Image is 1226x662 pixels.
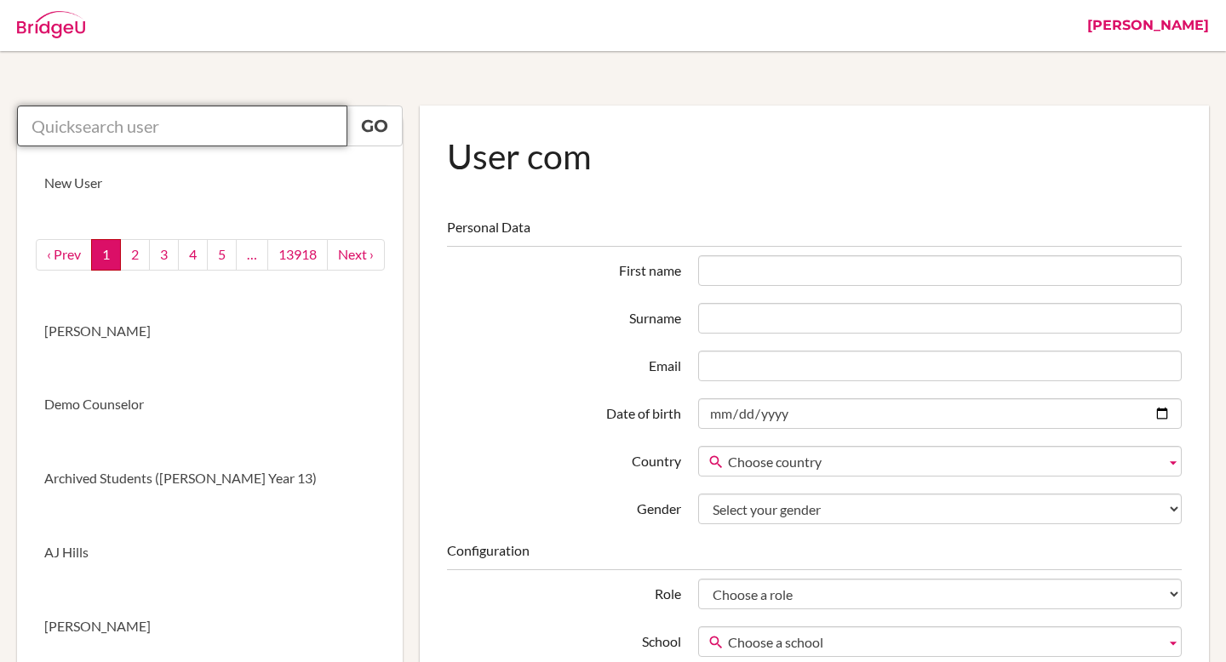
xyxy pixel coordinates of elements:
label: Role [438,579,689,604]
a: 2 [120,239,150,271]
a: next [327,239,385,271]
a: ‹ Prev [36,239,92,271]
label: Gender [438,494,689,519]
a: 3 [149,239,179,271]
span: Choose a school [728,627,1159,658]
label: Date of birth [438,398,689,424]
a: 4 [178,239,208,271]
label: Email [438,351,689,376]
span: Choose country [728,447,1159,477]
a: 5 [207,239,237,271]
a: AJ Hills [17,516,403,590]
label: Surname [438,303,689,328]
a: [PERSON_NAME] [17,294,403,368]
label: First name [438,255,689,281]
a: 1 [91,239,121,271]
a: Demo Counselor [17,368,403,442]
label: School [438,626,689,652]
a: Archived Students ([PERSON_NAME] Year 13) [17,442,403,516]
legend: Personal Data [447,218,1182,247]
a: Go [347,106,403,146]
label: Country [438,446,689,471]
legend: Configuration [447,541,1182,570]
a: New User [17,146,403,220]
h1: User com [447,133,1182,180]
img: Bridge-U [17,11,85,38]
a: … [236,239,268,271]
input: Quicksearch user [17,106,347,146]
a: 13918 [267,239,328,271]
